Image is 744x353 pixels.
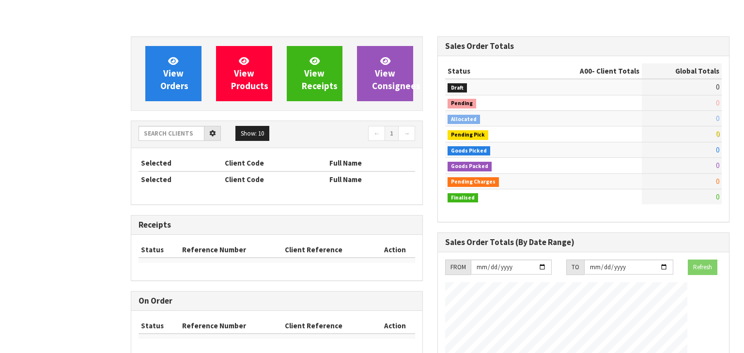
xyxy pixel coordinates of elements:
th: Status [445,63,537,79]
th: Client Reference [282,242,375,258]
button: Refresh [688,260,717,275]
th: Global Totals [642,63,722,79]
button: Show: 10 [235,126,269,141]
th: Selected [139,171,222,187]
a: ViewConsignees [357,46,413,101]
span: 0 [716,161,719,170]
span: View Consignees [372,55,420,92]
a: → [398,126,415,141]
a: ViewProducts [216,46,272,101]
span: Finalised [448,193,478,203]
span: View Orders [160,55,188,92]
h3: Sales Order Totals (By Date Range) [445,238,722,247]
span: Goods Packed [448,162,492,171]
th: Reference Number [180,242,282,258]
span: Pending Pick [448,130,488,140]
a: ← [368,126,385,141]
span: View Products [231,55,268,92]
th: Reference Number [180,318,282,334]
span: 0 [716,114,719,123]
h3: Receipts [139,220,415,230]
span: 0 [716,192,719,201]
span: Pending Charges [448,177,499,187]
th: Action [375,242,415,258]
span: 0 [716,145,719,154]
div: FROM [445,260,471,275]
th: - Client Totals [537,63,642,79]
span: View Receipts [302,55,338,92]
span: Allocated [448,115,480,124]
th: Action [375,318,415,334]
div: TO [566,260,584,275]
span: 0 [716,177,719,186]
input: Search clients [139,126,204,141]
a: 1 [385,126,399,141]
span: A00 [580,66,592,76]
th: Status [139,242,180,258]
th: Client Code [222,171,327,187]
span: 0 [716,82,719,92]
th: Client Code [222,155,327,171]
th: Status [139,318,180,334]
th: Full Name [327,171,415,187]
th: Selected [139,155,222,171]
a: ViewReceipts [287,46,343,101]
span: 0 [716,98,719,107]
span: Goods Picked [448,146,490,156]
span: 0 [716,129,719,138]
h3: On Order [139,296,415,306]
a: ViewOrders [145,46,201,101]
span: Draft [448,83,467,93]
h3: Sales Order Totals [445,42,722,51]
th: Client Reference [282,318,375,334]
nav: Page navigation [284,126,415,143]
span: Pending [448,99,476,108]
th: Full Name [327,155,415,171]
